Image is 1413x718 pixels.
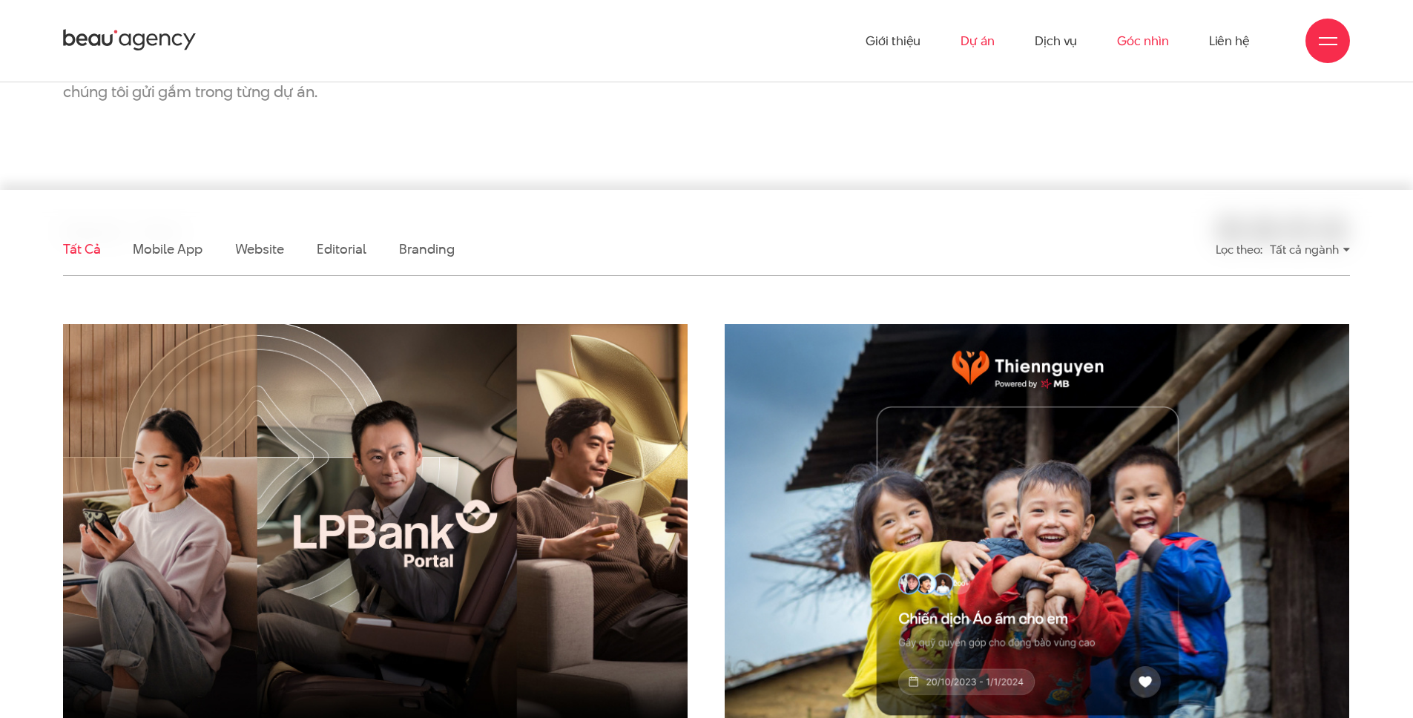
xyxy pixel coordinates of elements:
a: Editorial [317,240,366,258]
a: Tất cả [63,240,100,258]
div: Tất cả ngành [1270,237,1350,263]
a: Mobile app [133,240,202,258]
div: Lọc theo: [1216,237,1262,263]
a: Branding [399,240,454,258]
a: Website [235,240,284,258]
